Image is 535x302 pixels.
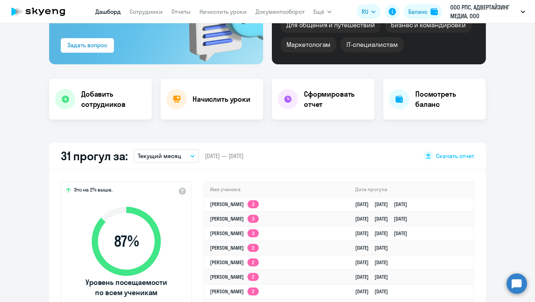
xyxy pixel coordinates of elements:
h4: Начислить уроки [193,94,250,104]
span: RU [362,7,368,16]
button: ООО РПС, АДВЕРТАЙЗИНГ МЕДИА, ООО [447,3,529,20]
a: [DATE][DATE][DATE] [355,230,413,237]
p: ООО РПС, АДВЕРТАЙЗИНГ МЕДИА, ООО [450,3,518,20]
a: Отчеты [171,8,191,15]
button: RU [357,4,381,19]
button: Текущий месяц [134,149,199,163]
div: Задать вопрос [67,41,107,49]
img: balance [431,8,438,15]
button: Ещё [313,4,332,19]
a: [PERSON_NAME]2 [210,259,259,266]
a: [DATE][DATE] [355,288,394,295]
a: [PERSON_NAME]3 [210,230,259,237]
a: [PERSON_NAME]2 [210,288,259,295]
a: [DATE][DATE] [355,245,394,251]
a: [DATE][DATE] [355,274,394,280]
span: Скачать отчет [436,152,474,160]
span: 87 % [84,233,168,250]
app-skyeng-badge: 3 [247,200,259,208]
a: [PERSON_NAME]3 [210,201,259,208]
h4: Посмотреть баланс [415,89,480,109]
h2: 31 прогул за: [61,149,128,163]
span: Это на 2% выше, [74,186,112,195]
a: [DATE][DATE] [355,259,394,266]
h4: Добавить сотрудников [81,89,146,109]
app-skyeng-badge: 2 [247,244,259,252]
th: Имя ученика [204,182,349,197]
th: Дата прогула [349,182,473,197]
div: Бизнес и командировки [385,17,472,33]
div: IT-специалистам [341,37,403,52]
app-skyeng-badge: 2 [247,258,259,266]
a: [PERSON_NAME]2 [210,245,259,251]
a: Дашборд [95,8,121,15]
span: Ещё [313,7,324,16]
h4: Сформировать отчет [304,89,369,109]
a: Начислить уроки [199,8,247,15]
span: [DATE] — [DATE] [205,152,243,160]
a: [PERSON_NAME]2 [210,274,259,280]
span: Уровень посещаемости по всем ученикам [84,277,168,298]
a: [PERSON_NAME]3 [210,216,259,222]
div: Маркетологам [281,37,336,52]
app-skyeng-badge: 3 [247,229,259,237]
button: Балансbalance [404,4,442,19]
button: Задать вопрос [61,38,114,53]
p: Текущий месяц [138,152,181,160]
app-skyeng-badge: 2 [247,287,259,295]
app-skyeng-badge: 2 [247,273,259,281]
app-skyeng-badge: 3 [247,215,259,223]
a: Документооборот [255,8,305,15]
a: [DATE][DATE][DATE] [355,201,413,208]
div: Баланс [408,7,428,16]
a: [DATE][DATE][DATE] [355,216,413,222]
a: Сотрудники [130,8,163,15]
div: Для общения и путешествий [281,17,381,33]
